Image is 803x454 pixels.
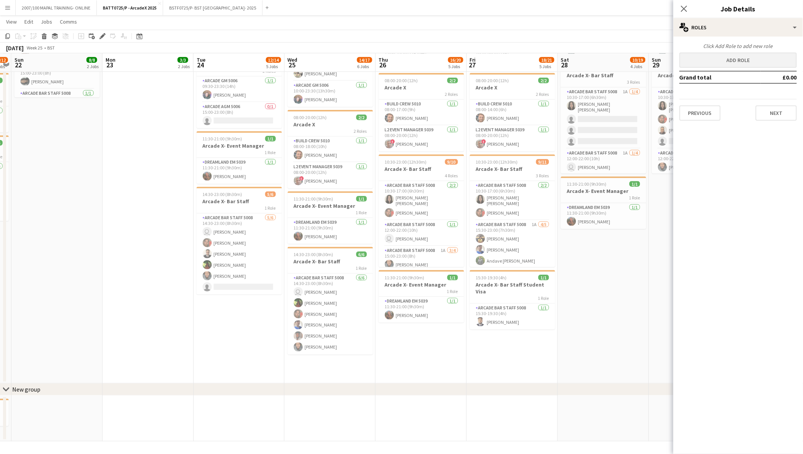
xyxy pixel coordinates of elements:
span: 3 Roles [627,79,640,85]
h3: Arcade X- Bar Staff [561,72,646,79]
div: 6 Jobs [357,64,372,69]
span: 27 [469,61,476,69]
span: Comms [60,18,77,25]
span: 28 [560,61,569,69]
div: Roles [673,18,803,37]
span: 1 Role [356,210,367,215]
app-card-role: Build Crew 50101/108:00-17:00 (9h)[PERSON_NAME] [379,100,464,126]
h3: Arcade X [470,84,555,91]
span: 3/3 [178,57,188,63]
h3: Arcade X- Bar Staff [288,258,373,265]
span: Sun [652,56,661,63]
span: 1 Role [538,295,549,301]
h3: Arcade X- Event Manager [288,202,373,209]
button: BATT0725/P - ArcadeX 2025 [97,0,163,15]
div: 11:30-21:00 (9h30m)1/1Arcade X- Event Manager1 RoleDreamland EM 50391/111:30-21:00 (9h30m)[PERSON... [197,131,282,184]
div: 4 Jobs [631,64,645,69]
span: 2/2 [356,115,367,120]
app-card-role: Arcade Bar Staff 50081A4/515:30-23:00 (7h30m)[PERSON_NAME][PERSON_NAME]Andave [PERSON_NAME] [470,220,555,290]
span: Jobs [41,18,52,25]
app-card-role: Arcade Bar Staff 50085/614:30-23:00 (8h30m) [PERSON_NAME][PERSON_NAME][PERSON_NAME][PERSON_NAME][... [197,213,282,295]
span: 16/20 [448,57,463,63]
app-card-role: Arcade Bar Staff 50081A1/412:00-22:00 (10h) [PERSON_NAME] [561,149,646,208]
app-card-role: Arcade GM 50061/109:30-23:30 (14h)[PERSON_NAME] [197,76,282,102]
span: 8/8 [87,57,97,63]
app-card-role: Arcade AGM 50060/115:00-23:00 (8h) [197,102,282,128]
app-job-card: 10:30-23:00 (12h30m)8/12Arcade X- Bar Staff3 RolesArcade Bar Staff 50082A3/410:30-17:00 (6h30m)[P... [652,61,737,174]
span: 08:00-20:00 (12h) [385,78,418,83]
h3: Arcade X- Bar Staff [197,198,282,205]
h3: Arcade X- Bar Staff [470,166,555,172]
span: Edit [24,18,33,25]
span: Sun [14,56,24,63]
a: Comms [57,17,80,27]
h3: Arcade X- Event Manager [561,188,646,194]
span: 14:30-23:00 (8h30m) [203,191,242,197]
div: New group [12,386,40,393]
span: Fri [470,56,476,63]
app-card-role: L2 Event Manager 50391/108:00-20:00 (12h)![PERSON_NAME] [379,126,464,151]
span: 2 Roles [354,128,367,134]
app-card-role: Arcade Bar Staff 50082/210:30-17:00 (6h30m)[PERSON_NAME] [PERSON_NAME][PERSON_NAME] [379,181,464,220]
app-job-card: 10:30-23:00 (12h30m)9/10Arcade X- Bar Staff4 RolesArcade Bar Staff 50082/210:30-17:00 (6h30m)[PER... [379,155,464,267]
button: 2007/100 MAPAL TRAINING- ONLINE [16,0,97,15]
div: 11:30-21:00 (9h30m)1/1Arcade X- Event Manager1 RoleDreamland EM 50391/111:30-21:00 (9h30m)[PERSON... [379,270,464,323]
td: Grand total [680,71,761,83]
span: 1/1 [356,196,367,202]
span: 18/21 [539,57,555,63]
app-card-role: Arcade Bar Staff 50081/115:00-23:30 (8h30m) [14,89,100,115]
app-job-card: 11:30-21:00 (9h30m)1/1Arcade X- Event Manager1 RoleDreamland EM 50391/111:30-21:00 (9h30m)[PERSON... [288,191,373,244]
app-card-role: Arcade Bar Staff 50086/614:30-23:00 (8h30m) [PERSON_NAME][PERSON_NAME][PERSON_NAME][PERSON_NAME][... [288,274,373,355]
a: View [3,17,20,27]
div: [DATE] [6,44,24,52]
span: 11:30-21:00 (9h30m) [567,181,607,187]
app-job-card: 14:30-23:00 (8h30m)5/6Arcade X- Bar Staff1 RoleArcade Bar Staff 50085/614:30-23:00 (8h30m) [PERSO... [197,187,282,295]
span: 10:30-23:00 (12h30m) [476,159,518,165]
span: 12/14 [266,57,281,63]
span: 14/17 [357,57,372,63]
app-card-role: Arcade Bar Staff 50081A3/415:00-23:00 (8h)[PERSON_NAME] [379,246,464,305]
app-job-card: 10:30-23:00 (12h30m)5/12Arcade X- Bar Staff3 RolesArcade Bar Staff 50081A1/410:30-17:00 (6h30m)[P... [561,61,646,174]
span: View [6,18,17,25]
span: 2 Roles [536,91,549,97]
app-job-card: 11:30-21:00 (9h30m)1/1Arcade X- Event Manager1 RoleDreamland EM 50391/111:30-21:00 (9h30m)[PERSON... [561,177,646,229]
span: 9/11 [536,159,549,165]
a: Jobs [38,17,55,27]
span: 1/1 [447,275,458,280]
app-card-role: Arcade Bar Staff 50081A1/410:30-17:00 (6h30m)[PERSON_NAME] [PERSON_NAME] [561,88,646,149]
button: Previous [680,105,721,121]
app-job-card: 08:00-20:00 (12h)2/2Arcade X2 RolesBuild Crew 50101/108:00-18:00 (10h)[PERSON_NAME]L2 Event Manag... [288,110,373,188]
span: ! [300,176,304,181]
div: 5 Jobs [540,64,554,69]
span: 10:30-23:00 (12h30m) [385,159,427,165]
span: 4 Roles [445,173,458,178]
span: 1 Role [356,265,367,271]
app-card-role: Arcade Bar Staff 50081/115:00-23:00 (8h)[PERSON_NAME] [14,63,100,89]
app-job-card: 15:30-19:30 (4h)1/1Arcade X- Bar Staff Student Visa1 RoleArcade Bar Staff 50081/115:30-19:30 (4h)... [470,270,555,330]
span: 11:30-21:00 (9h30m) [294,196,333,202]
span: Sat [561,56,569,63]
app-card-role: Arcade Bar Staff 50081/112:00-22:00 (10h) [PERSON_NAME] [379,220,464,246]
span: 1 Role [265,205,276,211]
app-job-card: 09:30-23:30 (14h)1/2Arcade Management team training day2 RolesArcade GM 50061/109:30-23:30 (14h)[... [197,43,282,128]
app-card-role: Arcade Bar Staff 50081/115:30-19:30 (4h)[PERSON_NAME] [470,304,555,330]
app-job-card: 08:00-20:00 (12h)2/2Arcade X2 RolesBuild Crew 50101/108:00-17:00 (9h)[PERSON_NAME]L2 Event Manage... [379,73,464,151]
div: 14:30-23:00 (8h30m)6/6Arcade X- Bar Staff1 RoleArcade Bar Staff 50086/614:30-23:00 (8h30m) [PERSO... [288,247,373,355]
span: 25 [287,61,298,69]
app-card-role: Dreamland EM 50391/111:30-21:00 (9h30m)[PERSON_NAME] [197,158,282,184]
button: Add role [680,53,797,68]
h3: Arcade X- Bar Staff [379,166,464,172]
a: Edit [21,17,36,27]
span: 11:30-21:00 (9h30m) [203,136,242,142]
span: Mon [106,56,115,63]
app-card-role: Arcade Bar Staff 50082/210:30-17:00 (6h30m)[PERSON_NAME] [PERSON_NAME][PERSON_NAME] [470,181,555,220]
